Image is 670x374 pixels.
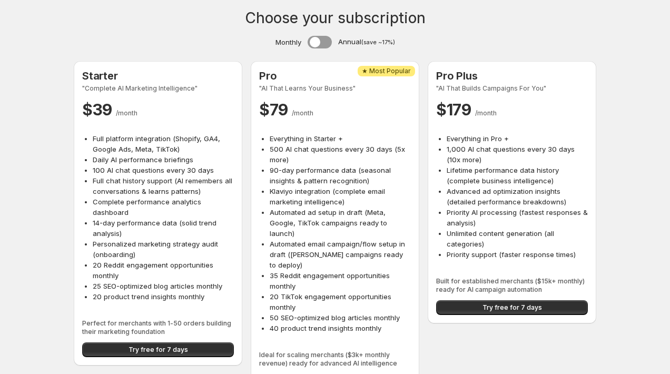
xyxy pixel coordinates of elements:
li: Daily AI performance briefings [93,154,234,165]
span: Annual [338,36,395,48]
li: Full chat history support (AI remembers all conversations & learns patterns) [93,175,234,196]
li: Everything in Pro + [447,133,588,144]
li: 35 Reddit engagement opportunities monthly [270,270,411,291]
span: "AI That Builds Campaigns For You" [436,84,588,93]
li: Personalized marketing strategy audit (onboarding) [93,239,234,260]
p: $ 79 [259,99,411,120]
span: "Complete AI Marketing Intelligence" [82,84,234,93]
h2: Pro [259,70,411,82]
li: 14-day performance data (solid trend analysis) [93,218,234,239]
li: Complete performance analytics dashboard [93,196,234,218]
li: 40 product trend insights monthly [270,323,411,333]
li: Unlimited content generation (all categories) [447,228,588,249]
button: Try free for 7 days [82,342,234,357]
span: Try free for 7 days [482,303,542,312]
span: / month [292,109,313,117]
li: Klaviyo integration (complete email marketing intelligence) [270,186,411,207]
li: 20 TikTok engagement opportunities monthly [270,291,411,312]
li: 100 AI chat questions every 30 days [93,165,234,175]
li: Everything in Starter + [270,133,411,144]
span: "AI That Learns Your Business" [259,84,411,93]
li: Lifetime performance data history (complete business intelligence) [447,165,588,186]
li: Advanced ad optimization insights (detailed performance breakdowns) [447,186,588,207]
li: Automated email campaign/flow setup in draft ([PERSON_NAME] campaigns ready to deploy) [270,239,411,270]
span: / month [116,109,137,117]
small: (save ~17%) [361,39,395,46]
h1: Choose your subscription [245,13,426,23]
li: Priority AI processing (fastest responses & analysis) [447,207,588,228]
span: Monthly [275,37,301,47]
span: ★ Most Popular [362,67,411,75]
button: Try free for 7 days [436,300,588,315]
p: $ 39 [82,99,234,120]
li: Priority support (faster response times) [447,249,588,260]
li: 20 product trend insights monthly [93,291,234,302]
span: Perfect for merchants with 1-50 orders building their marketing foundation [82,319,234,336]
li: 20 Reddit engagement opportunities monthly [93,260,234,281]
span: Try free for 7 days [129,346,188,354]
li: 25 SEO-optimized blog articles monthly [93,281,234,291]
span: / month [475,109,497,117]
li: 50 SEO-optimized blog articles monthly [270,312,411,323]
li: Full platform integration (Shopify, GA4, Google Ads, Meta, TikTok) [93,133,234,154]
span: Ideal for scaling merchants ($3k+ monthly revenue) ready for advanced AI intelligence [259,351,411,368]
li: 1,000 AI chat questions every 30 days (10x more) [447,144,588,165]
li: 500 AI chat questions every 30 days (5x more) [270,144,411,165]
li: 90-day performance data (seasonal insights & pattern recognition) [270,165,411,186]
h2: Pro Plus [436,70,588,82]
li: Automated ad setup in draft (Meta, Google, TikTok campaigns ready to launch) [270,207,411,239]
p: $ 179 [436,99,588,120]
h2: Starter [82,70,234,82]
span: Built for established merchants ($15k+ monthly) ready for AI campaign automation [436,277,588,294]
